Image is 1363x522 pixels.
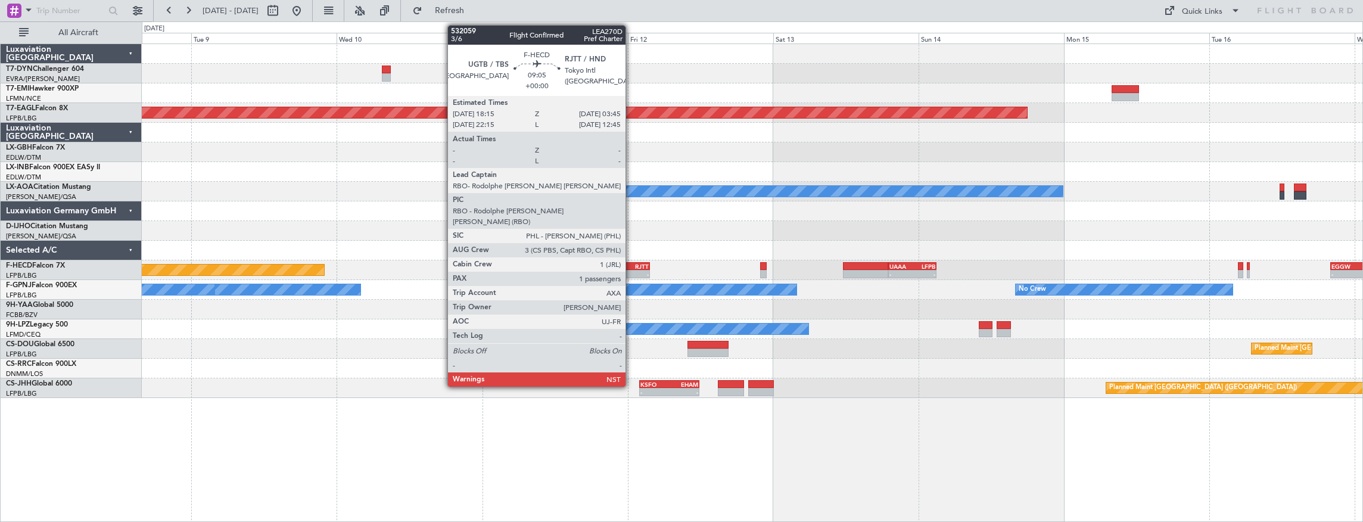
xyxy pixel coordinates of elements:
[6,389,37,398] a: LFPB/LBG
[593,263,621,270] div: UGTB
[6,184,33,191] span: LX-AOA
[773,33,919,44] div: Sat 13
[6,232,76,241] a: [PERSON_NAME]/QSA
[6,74,80,83] a: EVRA/[PERSON_NAME]
[6,262,65,269] a: F-HECDFalcon 7X
[889,263,913,270] div: UAAA
[6,66,33,73] span: T7-DYN
[670,389,699,396] div: -
[621,263,649,270] div: RJTT
[6,282,32,289] span: F-GPNJ
[6,350,37,359] a: LFPB/LBG
[6,380,32,387] span: CS-JHH
[36,2,105,20] input: Trip Number
[1182,6,1222,18] div: Quick Links
[6,380,72,387] a: CS-JHHGlobal 6000
[6,105,68,112] a: T7-EAGLFalcon 8X
[919,33,1064,44] div: Sun 14
[425,7,475,15] span: Refresh
[1331,263,1358,270] div: EGGW
[912,271,935,278] div: -
[640,381,670,388] div: KSFO
[621,271,649,278] div: -
[6,291,37,300] a: LFPB/LBG
[6,361,32,368] span: CS-RRC
[1019,281,1046,299] div: No Crew
[337,33,482,44] div: Wed 10
[6,94,41,103] a: LFMN/NCE
[6,361,76,368] a: CS-RRCFalcon 900LX
[6,321,30,328] span: 9H-LPZ
[889,271,913,278] div: -
[6,262,32,269] span: F-HECD
[6,282,77,289] a: F-GPNJFalcon 900EX
[6,164,29,171] span: LX-INB
[6,341,74,348] a: CS-DOUGlobal 6500
[191,33,337,44] div: Tue 9
[6,310,38,319] a: FCBB/BZV
[6,369,43,378] a: DNMM/LOS
[640,389,670,396] div: -
[1209,33,1355,44] div: Tue 16
[6,173,41,182] a: EDLW/DTM
[6,341,34,348] span: CS-DOU
[13,23,129,42] button: All Aircraft
[483,33,628,44] div: Thu 11
[486,182,612,200] div: No Crew London ([GEOGRAPHIC_DATA])
[6,66,84,73] a: T7-DYNChallenger 604
[595,320,622,338] div: No Crew
[6,321,68,328] a: 9H-LPZLegacy 500
[6,271,37,280] a: LFPB/LBG
[670,381,699,388] div: EHAM
[912,263,935,270] div: LFPB
[582,281,609,299] div: No Crew
[6,105,35,112] span: T7-EAGL
[203,5,259,16] span: [DATE] - [DATE]
[6,192,76,201] a: [PERSON_NAME]/QSA
[628,33,773,44] div: Fri 12
[6,114,37,123] a: LFPB/LBG
[6,330,41,339] a: LFMD/CEQ
[1158,1,1246,20] button: Quick Links
[6,223,88,230] a: D-IJHOCitation Mustang
[1109,379,1297,397] div: Planned Maint [GEOGRAPHIC_DATA] ([GEOGRAPHIC_DATA])
[31,29,126,37] span: All Aircraft
[593,271,621,278] div: -
[6,85,29,92] span: T7-EMI
[6,302,73,309] a: 9H-YAAGlobal 5000
[6,302,33,309] span: 9H-YAA
[6,144,32,151] span: LX-GBH
[1331,271,1358,278] div: -
[407,1,478,20] button: Refresh
[144,24,164,34] div: [DATE]
[6,153,41,162] a: EDLW/DTM
[1064,33,1209,44] div: Mon 15
[6,223,30,230] span: D-IJHO
[6,144,65,151] a: LX-GBHFalcon 7X
[6,184,91,191] a: LX-AOACitation Mustang
[6,85,79,92] a: T7-EMIHawker 900XP
[6,164,100,171] a: LX-INBFalcon 900EX EASy II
